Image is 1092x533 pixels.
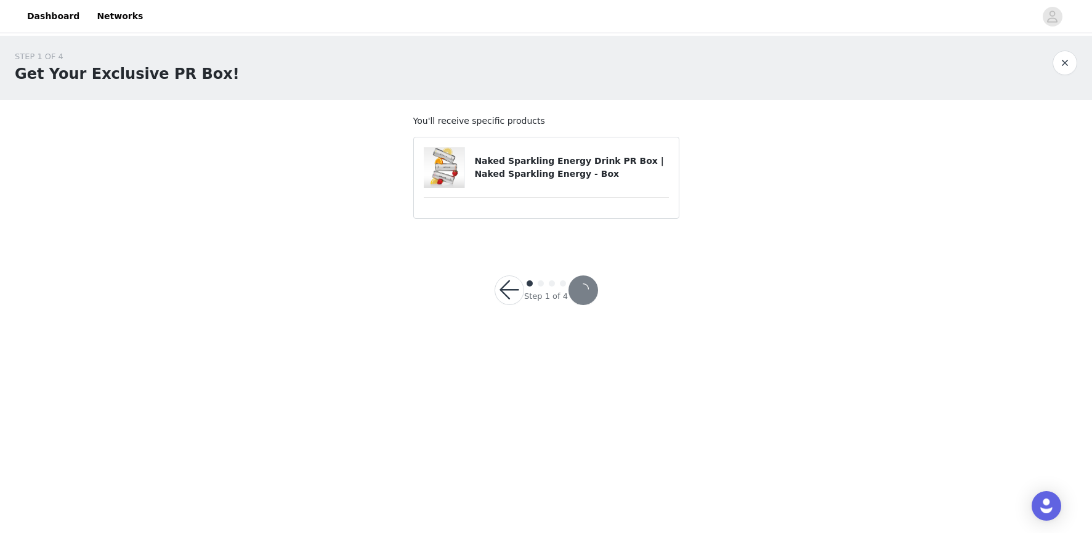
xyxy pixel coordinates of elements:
h1: Get Your Exclusive PR Box! [15,63,240,85]
div: Open Intercom Messenger [1032,491,1061,521]
p: You'll receive specific products [413,115,679,128]
h4: Naked Sparkling Energy Drink PR Box | Naked Sparkling Energy - Box [474,155,668,181]
div: avatar [1046,7,1058,26]
a: Networks [89,2,150,30]
div: Step 1 of 4 [524,290,568,303]
a: Dashboard [20,2,87,30]
div: STEP 1 OF 4 [15,51,240,63]
img: Naked Sparkling Energy Drink PR Box | Naked Sparkling Energy - Box [424,147,464,188]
